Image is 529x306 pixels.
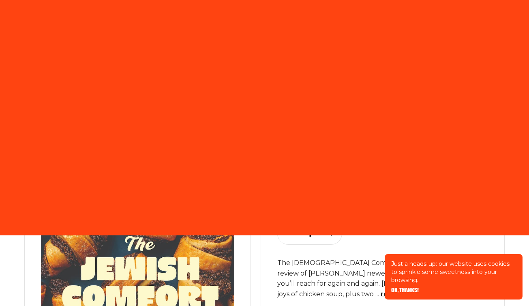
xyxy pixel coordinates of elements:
span: read more [381,290,415,298]
p: The [DEMOGRAPHIC_DATA] Comfort Food Issue kicks off with a review of [PERSON_NAME] newest cookboo... [277,258,486,300]
button: OK, THANKS! [391,287,419,293]
p: Just a heads-up: our website uses cookies to sprinkle some sweetness into your browsing. [391,260,516,284]
p: 1 [304,229,315,238]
